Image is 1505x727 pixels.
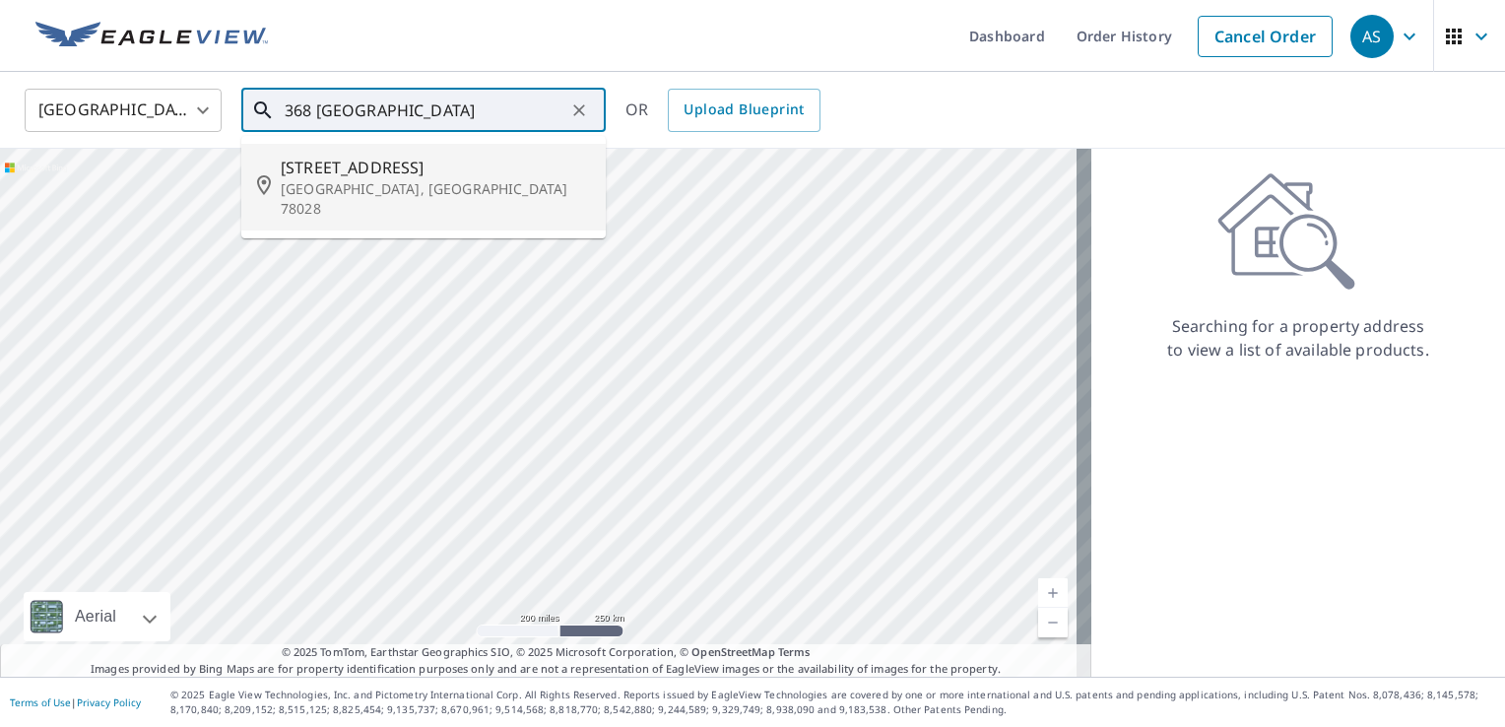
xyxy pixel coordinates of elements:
a: Current Level 5, Zoom In [1038,578,1068,608]
p: | [10,696,141,708]
p: [GEOGRAPHIC_DATA], [GEOGRAPHIC_DATA] 78028 [281,179,590,219]
p: © 2025 Eagle View Technologies, Inc. and Pictometry International Corp. All Rights Reserved. Repo... [170,688,1495,717]
span: Upload Blueprint [684,98,804,122]
a: Upload Blueprint [668,89,819,132]
button: Clear [565,97,593,124]
span: [STREET_ADDRESS] [281,156,590,179]
div: Aerial [69,592,122,641]
div: Aerial [24,592,170,641]
a: Terms [778,644,811,659]
a: Terms of Use [10,695,71,709]
a: Privacy Policy [77,695,141,709]
a: Current Level 5, Zoom Out [1038,608,1068,637]
div: AS [1350,15,1394,58]
a: OpenStreetMap [691,644,774,659]
input: Search by address or latitude-longitude [285,83,565,138]
a: Cancel Order [1198,16,1333,57]
p: Searching for a property address to view a list of available products. [1166,314,1430,362]
div: OR [625,89,820,132]
img: EV Logo [35,22,268,51]
div: [GEOGRAPHIC_DATA] [25,83,222,138]
span: © 2025 TomTom, Earthstar Geographics SIO, © 2025 Microsoft Corporation, © [282,644,811,661]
